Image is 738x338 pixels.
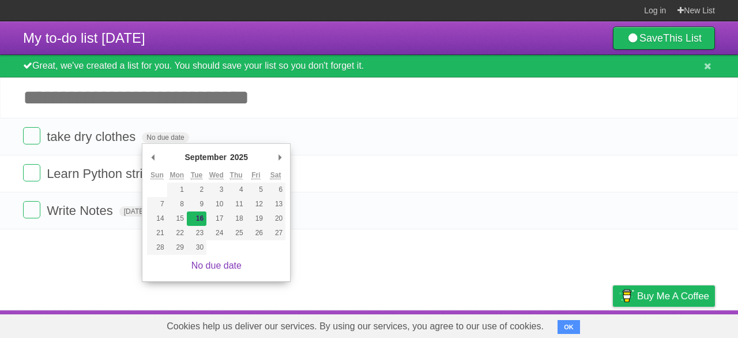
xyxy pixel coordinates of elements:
abbr: Wednesday [209,171,224,180]
button: OK [558,320,580,334]
abbr: Monday [170,171,184,180]
span: [DATE] [119,206,150,217]
a: Developers [498,313,544,335]
button: 24 [206,226,226,240]
button: 26 [246,226,266,240]
label: Done [23,201,40,218]
button: 27 [266,226,285,240]
a: SaveThis List [613,27,715,50]
button: 22 [167,226,187,240]
span: No due date [142,132,189,143]
button: 15 [167,211,187,226]
span: Buy me a coffee [637,286,709,306]
button: 14 [147,211,167,226]
a: Privacy [598,313,628,335]
div: September [183,148,228,166]
button: 17 [206,211,226,226]
button: 5 [246,183,266,197]
span: Learn Python string basics [47,166,199,181]
button: 6 [266,183,285,197]
button: 28 [147,240,167,255]
button: 29 [167,240,187,255]
button: 8 [167,197,187,211]
button: 4 [226,183,246,197]
button: 21 [147,226,167,240]
a: Terms [559,313,584,335]
span: Write Notes [47,203,116,218]
img: Buy me a coffee [619,286,634,306]
button: 9 [187,197,206,211]
button: 7 [147,197,167,211]
button: 1 [167,183,187,197]
button: 12 [246,197,266,211]
button: 11 [226,197,246,211]
a: Suggest a feature [642,313,715,335]
a: Buy me a coffee [613,285,715,307]
abbr: Friday [251,171,260,180]
button: 13 [266,197,285,211]
a: No due date [191,261,242,270]
button: 30 [187,240,206,255]
button: 25 [226,226,246,240]
span: My to-do list [DATE] [23,30,145,46]
button: Previous Month [147,148,159,166]
abbr: Sunday [150,171,164,180]
button: Next Month [274,148,285,166]
abbr: Saturday [270,171,281,180]
button: 20 [266,211,285,226]
button: 16 [187,211,206,226]
div: 2025 [228,148,250,166]
b: This List [663,32,702,44]
button: 18 [226,211,246,226]
a: About [460,313,484,335]
span: Cookies help us deliver our services. By using our services, you agree to our use of cookies. [155,315,555,338]
button: 23 [187,226,206,240]
span: take dry clothes [47,129,138,144]
button: 19 [246,211,266,226]
button: 10 [206,197,226,211]
button: 3 [206,183,226,197]
label: Done [23,127,40,144]
button: 2 [187,183,206,197]
abbr: Tuesday [191,171,202,180]
label: Done [23,164,40,181]
abbr: Thursday [230,171,243,180]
